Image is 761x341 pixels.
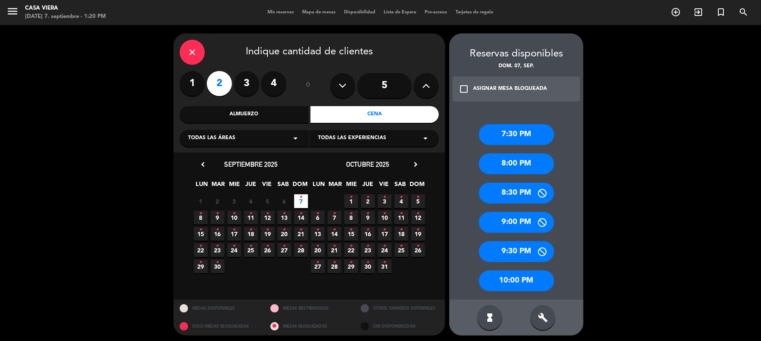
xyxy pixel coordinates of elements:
[294,211,308,224] span: 14
[261,243,275,257] span: 26
[340,10,379,15] span: Disponibilidad
[173,300,264,318] div: MESAS DISPONIBLES
[383,207,386,220] i: •
[333,223,336,237] i: •
[228,179,242,193] span: MIE
[449,62,583,71] div: dom. 07, sep.
[199,239,202,253] i: •
[738,7,748,17] i: search
[485,313,495,323] i: hourglass_full
[479,270,554,291] div: 10:00 PM
[293,179,307,193] span: DOM
[449,46,583,62] div: Reservas disponibles
[173,318,264,336] div: SOLO MESAS BLOQUEADAS
[211,179,225,193] span: MAR
[367,191,369,204] i: •
[350,256,353,269] i: •
[479,124,554,145] div: 7:30 PM
[378,211,392,224] span: 10
[244,243,258,257] span: 25
[459,84,469,94] i: check_box_outline_blank
[266,207,269,220] i: •
[328,243,341,257] span: 21
[266,223,269,237] i: •
[263,10,298,15] span: Mis reservas
[379,10,420,15] span: Lista de Espera
[417,223,420,237] i: •
[411,211,425,224] span: 12
[227,211,241,224] span: 10
[344,211,358,224] span: 8
[216,239,219,253] i: •
[249,207,252,220] i: •
[234,71,259,96] label: 3
[264,318,355,336] div: MESAS BLOQUEADAS
[290,133,300,143] i: arrow_drop_down
[249,239,252,253] i: •
[187,47,197,57] i: close
[411,227,425,241] span: 19
[277,179,290,193] span: SAB
[244,211,258,224] span: 11
[361,194,375,208] span: 2
[344,194,358,208] span: 1
[328,211,341,224] span: 7
[188,134,235,143] span: Todas las áreas
[394,227,408,241] span: 18
[400,191,403,204] i: •
[333,239,336,253] i: •
[361,179,375,193] span: JUE
[194,260,208,273] span: 29
[295,71,322,100] div: ó
[277,194,291,208] span: 6
[264,300,355,318] div: MESAS RESTRINGIDAS
[261,227,275,241] span: 19
[216,256,219,269] i: •
[283,207,286,220] i: •
[354,318,445,336] div: SIN DISPONIBILIDAD
[417,207,420,220] i: •
[346,160,389,168] span: octubre 2025
[473,85,547,93] div: ASIGNAR MESA BLOQUEADA
[361,211,375,224] span: 9
[260,179,274,193] span: VIE
[25,4,106,13] div: Casa Viera
[377,179,391,193] span: VIE
[367,207,369,220] i: •
[394,243,408,257] span: 25
[350,223,353,237] i: •
[350,239,353,253] i: •
[298,10,340,15] span: Mapa de mesas
[224,160,277,168] span: septiembre 2025
[216,223,219,237] i: •
[266,239,269,253] i: •
[300,191,303,204] i: •
[479,241,554,262] div: 9:30 PM
[277,243,291,257] span: 27
[333,207,336,220] i: •
[311,260,325,273] span: 27
[316,223,319,237] i: •
[261,194,275,208] span: 5
[283,223,286,237] i: •
[300,223,303,237] i: •
[417,239,420,253] i: •
[311,106,439,123] div: Cena
[333,256,336,269] i: •
[420,10,451,15] span: Pre-acceso
[294,227,308,241] span: 21
[411,243,425,257] span: 26
[671,7,681,17] i: add_circle_outline
[312,179,326,193] span: LUN
[383,191,386,204] i: •
[394,179,407,193] span: SAB
[318,134,386,143] span: Todas las experiencias
[194,194,208,208] span: 1
[479,183,554,204] div: 8:30 PM
[277,227,291,241] span: 20
[367,223,369,237] i: •
[378,243,392,257] span: 24
[294,243,308,257] span: 28
[311,243,325,257] span: 20
[233,223,236,237] i: •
